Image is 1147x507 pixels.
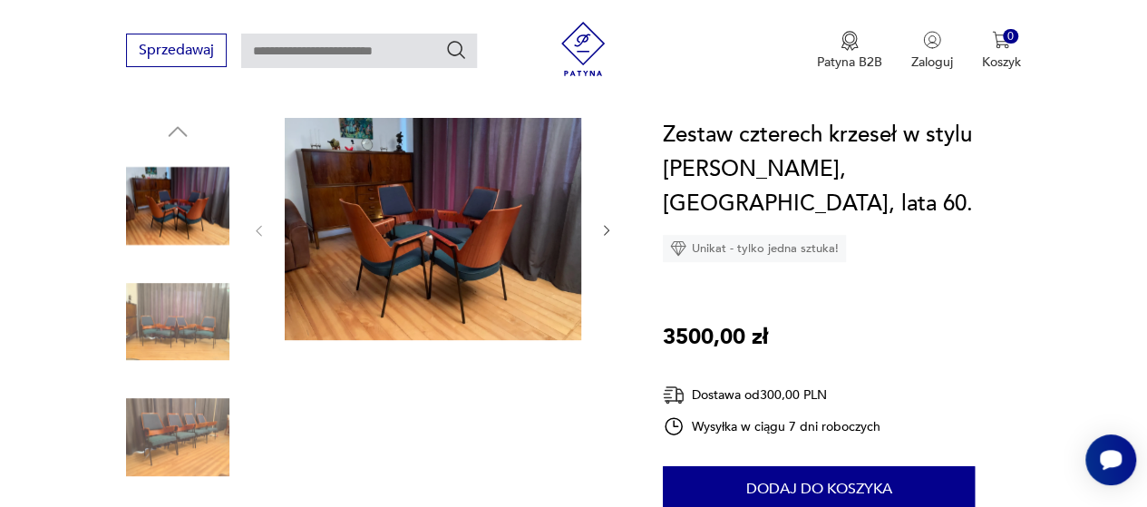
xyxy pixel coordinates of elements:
div: Unikat - tylko jedna sztuka! [663,235,846,262]
img: Ikona dostawy [663,384,685,406]
a: Ikona medaluPatyna B2B [817,31,882,71]
img: Patyna - sklep z meblami i dekoracjami vintage [556,22,610,76]
img: Zdjęcie produktu Zestaw czterech krzeseł w stylu Hanno Von Gustedta, Austria, lata 60. [126,385,229,489]
img: Ikona diamentu [670,240,686,257]
p: Koszyk [982,54,1021,71]
p: 3500,00 zł [663,320,768,355]
p: Zaloguj [911,54,953,71]
img: Ikona koszyka [992,31,1010,49]
img: Zdjęcie produktu Zestaw czterech krzeseł w stylu Hanno Von Gustedta, Austria, lata 60. [126,154,229,258]
p: Patyna B2B [817,54,882,71]
div: Dostawa od 300,00 PLN [663,384,880,406]
h1: Zestaw czterech krzeseł w stylu [PERSON_NAME], [GEOGRAPHIC_DATA], lata 60. [663,118,1021,221]
img: Ikonka użytkownika [923,31,941,49]
button: Patyna B2B [817,31,882,71]
button: 0Koszyk [982,31,1021,71]
div: Wysyłka w ciągu 7 dni roboczych [663,415,880,437]
div: 0 [1003,29,1018,44]
img: Zdjęcie produktu Zestaw czterech krzeseł w stylu Hanno Von Gustedta, Austria, lata 60. [126,270,229,374]
iframe: Smartsupp widget button [1085,434,1136,485]
button: Szukaj [445,39,467,61]
img: Zdjęcie produktu Zestaw czterech krzeseł w stylu Hanno Von Gustedta, Austria, lata 60. [285,118,581,340]
button: Sprzedawaj [126,34,227,67]
img: Ikona medalu [841,31,859,51]
button: Zaloguj [911,31,953,71]
a: Sprzedawaj [126,45,227,58]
